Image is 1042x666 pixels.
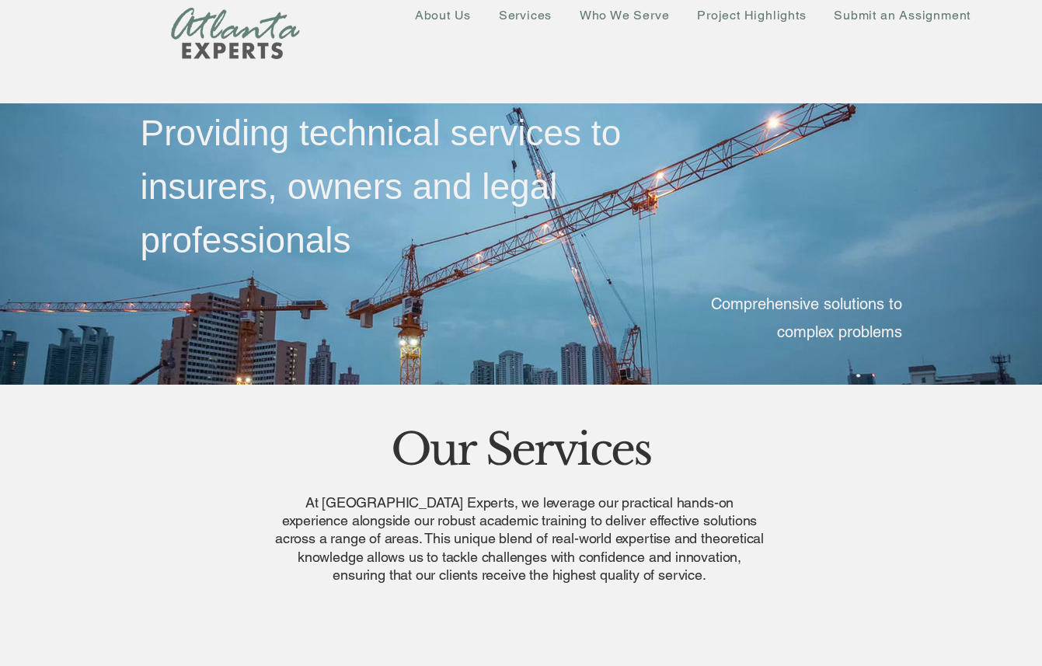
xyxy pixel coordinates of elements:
span: Project Highlights [697,8,806,23]
span: Services [499,8,552,23]
span: Submit an Assignment [834,8,971,23]
span: At [GEOGRAPHIC_DATA] Experts, we leverage our practical hands-on experience alongside our robust ... [275,494,764,584]
span: Who We Serve [580,8,670,23]
img: New Logo Transparent Background_edited.png [171,7,300,60]
span: Comprehensive solutions to complex problems [711,295,902,341]
span: Our Services [391,423,650,476]
span: Providing technical services to insurers, owners and legal professionals [141,113,622,260]
span: About Us [415,8,471,23]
